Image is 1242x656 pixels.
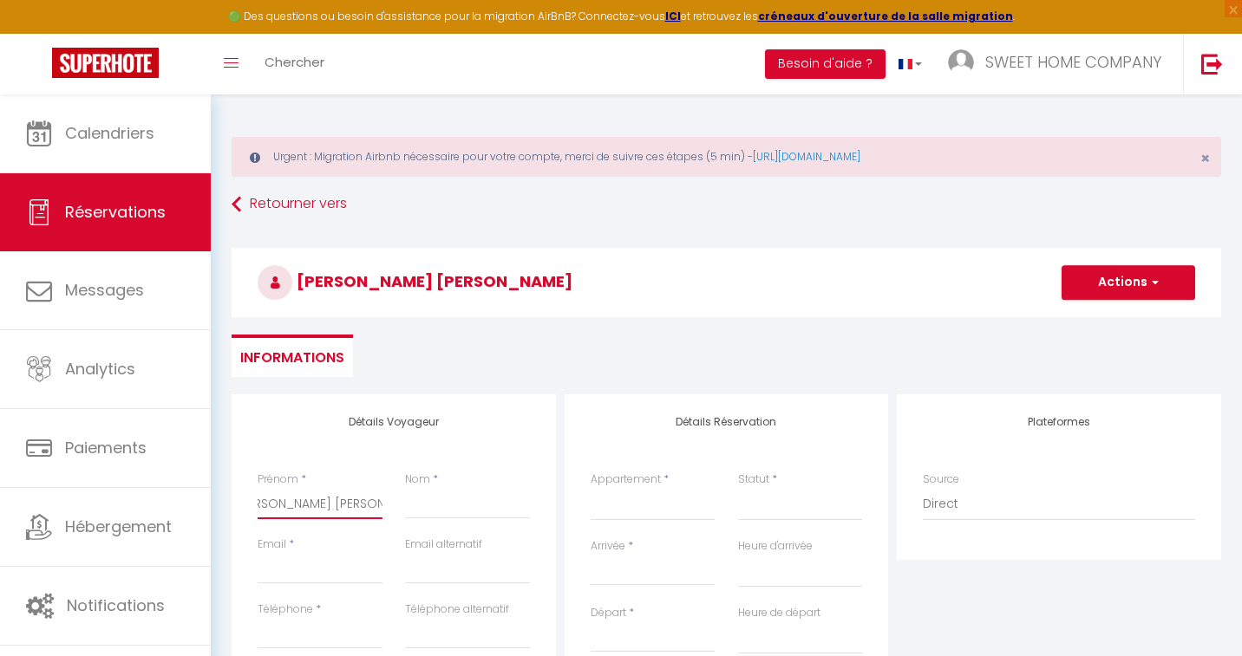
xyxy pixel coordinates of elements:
[923,471,959,488] label: Source
[1200,151,1210,166] button: Close
[1168,578,1229,643] iframe: Chat
[258,601,313,618] label: Téléphone
[948,49,974,75] img: ...
[252,34,337,94] a: Chercher
[65,201,166,223] span: Réservations
[258,536,286,553] label: Email
[405,601,509,618] label: Téléphone alternatif
[591,471,661,488] label: Appartement
[405,471,430,488] label: Nom
[265,53,324,71] span: Chercher
[765,49,886,79] button: Besoin d'aide ?
[591,605,626,621] label: Départ
[665,9,681,23] a: ICI
[738,471,769,488] label: Statut
[14,7,66,59] button: Ouvrir le widget de chat LiveChat
[52,48,159,78] img: Super Booking
[405,536,482,553] label: Email alternatif
[738,538,813,555] label: Heure d'arrivée
[1062,265,1195,300] button: Actions
[258,270,572,292] span: [PERSON_NAME] [PERSON_NAME]
[232,334,353,377] li: Informations
[591,416,863,428] h4: Détails Réservation
[1201,53,1223,75] img: logout
[258,416,530,428] h4: Détails Voyageur
[65,358,135,380] span: Analytics
[65,279,144,301] span: Messages
[923,416,1195,428] h4: Plateformes
[258,471,298,488] label: Prénom
[738,605,820,621] label: Heure de départ
[985,51,1161,73] span: SWEET HOME COMPANY
[935,34,1183,94] a: ... SWEET HOME COMPANY
[753,149,860,164] a: [URL][DOMAIN_NAME]
[67,594,165,616] span: Notifications
[758,9,1013,23] a: créneaux d'ouverture de la salle migration
[591,538,625,555] label: Arrivée
[232,189,1221,220] a: Retourner vers
[65,122,154,144] span: Calendriers
[65,516,172,537] span: Hébergement
[1200,147,1210,169] span: ×
[232,137,1221,177] div: Urgent : Migration Airbnb nécessaire pour votre compte, merci de suivre ces étapes (5 min) -
[65,437,147,458] span: Paiements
